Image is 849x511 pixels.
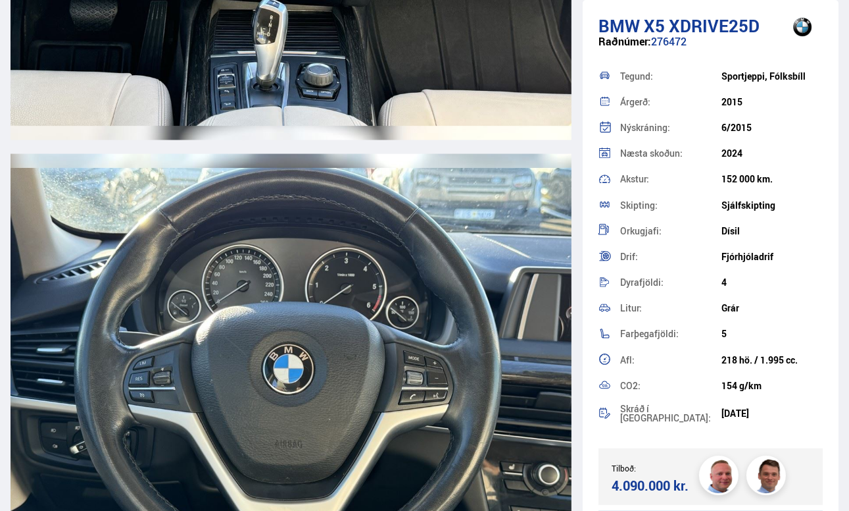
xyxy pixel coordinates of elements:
span: Raðnúmer: [598,34,651,49]
div: 4.090.000 kr. [612,477,706,495]
img: brand logo [776,7,829,47]
div: Sjálfskipting [721,200,823,211]
div: Skráð í [GEOGRAPHIC_DATA]: [620,404,721,423]
div: Orkugjafi: [620,227,721,236]
div: 2024 [721,148,823,159]
div: Fjórhjóladrif [721,252,823,262]
div: 6/2015 [721,122,823,133]
div: Grár [721,303,823,313]
div: Litur: [620,304,721,313]
div: Tegund: [620,72,721,81]
div: Árgerð: [620,97,721,107]
div: Akstur: [620,175,721,184]
span: X5 XDRIVE25D [644,14,760,38]
div: 218 hö. / 1.995 cc. [721,355,823,365]
span: BMW [598,14,640,38]
img: siFngHWaQ9KaOqBr.png [701,458,740,497]
div: Tilboð: [612,464,710,473]
div: [DATE] [721,408,823,419]
button: Opna LiveChat spjallviðmót [11,5,50,45]
div: Skipting: [620,201,721,210]
div: Sportjeppi, Fólksbíll [721,71,823,82]
div: 154 g/km [721,381,823,391]
img: FbJEzSuNWCJXmdc-.webp [748,458,788,497]
div: Dyrafjöldi: [620,278,721,287]
div: Drif: [620,252,721,261]
div: 4 [721,277,823,288]
div: 152 000 km. [721,174,823,184]
div: Dísil [721,226,823,236]
div: Næsta skoðun: [620,149,721,158]
div: 5 [721,329,823,339]
div: Afl: [620,356,721,365]
div: 276472 [598,36,822,61]
div: Nýskráning: [620,123,721,132]
div: Farþegafjöldi: [620,329,721,338]
div: CO2: [620,381,721,390]
div: 2015 [721,97,823,107]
